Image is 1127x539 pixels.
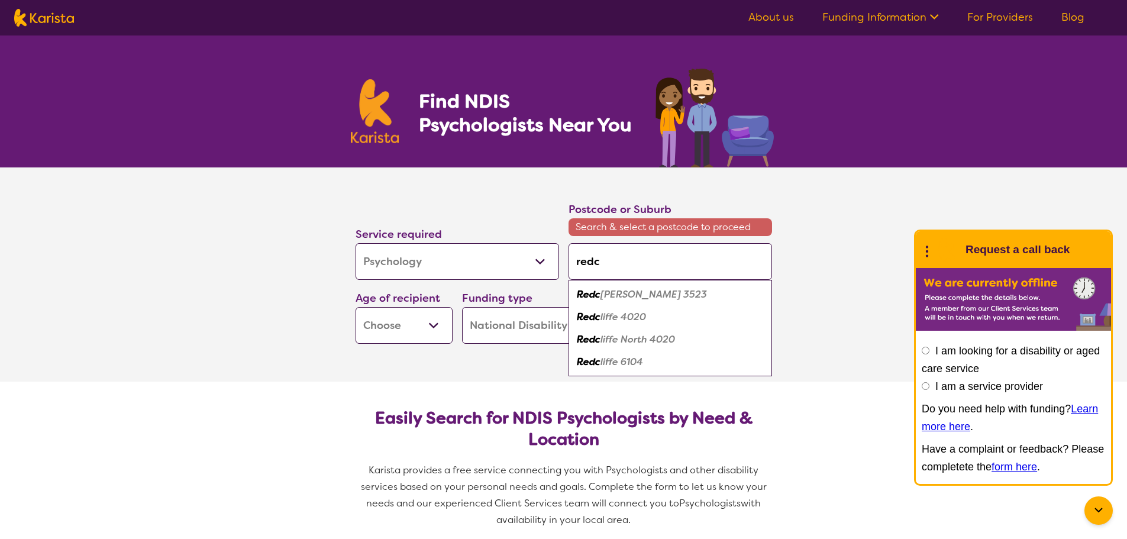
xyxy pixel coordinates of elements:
div: Redcliffe North 4020 [574,328,766,351]
span: Search & select a postcode to proceed [569,218,772,236]
label: I am a service provider [935,380,1043,392]
img: Karista offline chat form to request call back [916,268,1111,331]
div: Redcliffe 4020 [574,306,766,328]
a: form here [992,461,1037,473]
em: liffe North 4020 [600,333,675,346]
em: Redc [577,356,600,368]
img: psychology [651,64,777,167]
input: Type [569,243,772,280]
em: Redc [577,288,600,301]
em: [PERSON_NAME] 3523 [600,288,707,301]
p: Do you need help with funding? . [922,400,1105,435]
h1: Request a call back [965,241,1070,259]
label: Postcode or Suburb [569,202,671,217]
label: Age of recipient [356,291,440,305]
span: Karista provides a free service connecting you with Psychologists and other disability services b... [361,464,769,509]
label: I am looking for a disability or aged care service [922,345,1100,375]
h2: Easily Search for NDIS Psychologists by Need & Location [365,408,763,450]
em: Redc [577,311,600,323]
div: Redcliffe 6104 [574,351,766,373]
img: Karista logo [351,79,399,143]
em: liffe 6104 [600,356,643,368]
a: Blog [1061,10,1084,24]
div: Redcastle 3523 [574,283,766,306]
a: For Providers [967,10,1033,24]
img: Karista logo [14,9,74,27]
em: liffe 4020 [600,311,646,323]
em: Redc [577,333,600,346]
label: Funding type [462,291,532,305]
img: Karista [935,238,958,262]
h1: Find NDIS Psychologists Near You [419,89,638,137]
label: Service required [356,227,442,241]
a: About us [748,10,794,24]
p: Have a complaint or feedback? Please completete the . [922,440,1105,476]
a: Funding Information [822,10,939,24]
span: Psychologists [679,497,741,509]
